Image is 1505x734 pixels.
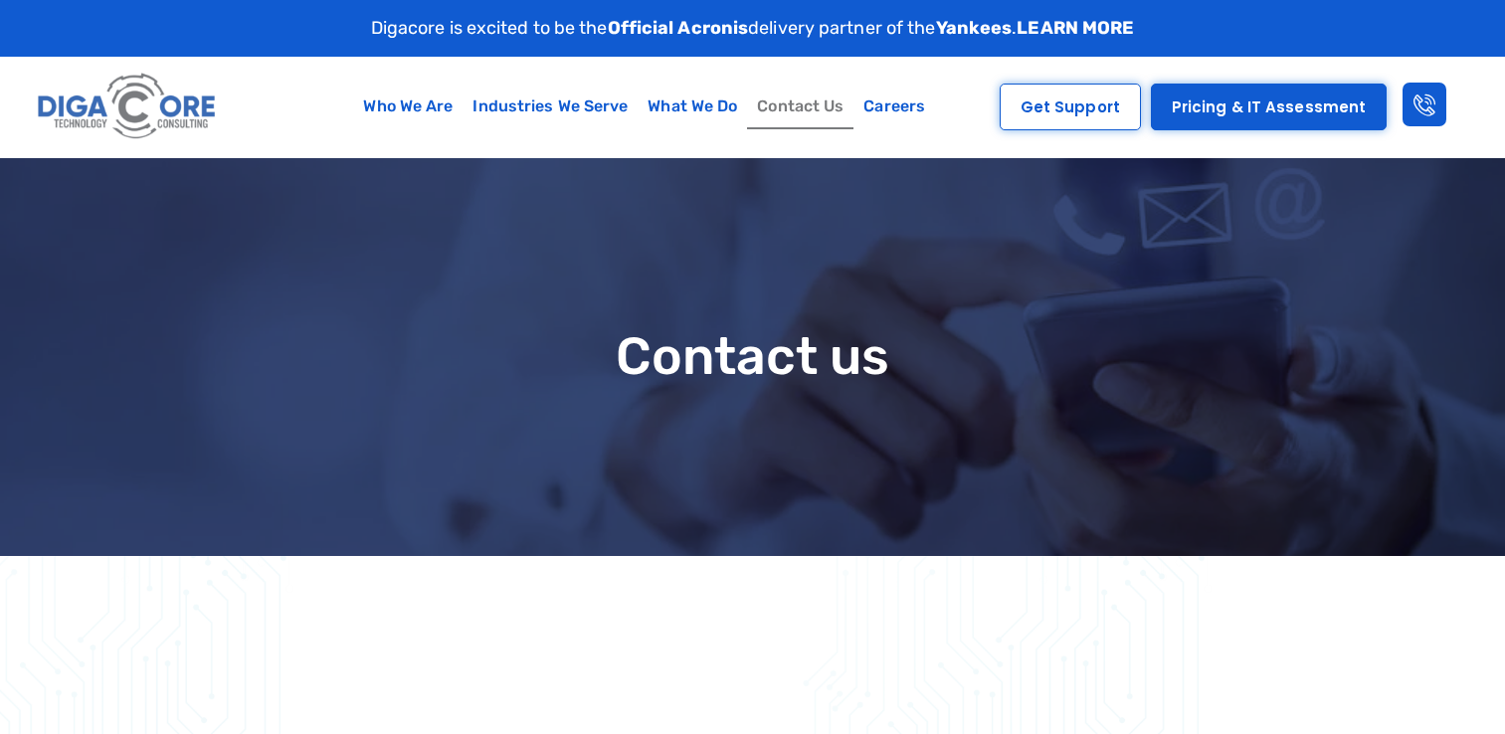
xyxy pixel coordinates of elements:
a: Contact Us [747,84,853,129]
a: LEARN MORE [1017,17,1134,39]
strong: Yankees [936,17,1013,39]
span: Get Support [1021,99,1120,114]
a: Industries We Serve [463,84,638,129]
h1: Contact us [116,328,1390,385]
strong: Official Acronis [608,17,749,39]
a: Get Support [1000,84,1141,130]
a: Careers [853,84,935,129]
img: Digacore logo 1 [33,67,223,147]
nav: Menu [302,84,987,129]
a: Who We Are [353,84,463,129]
p: Digacore is excited to be the delivery partner of the . [371,15,1135,42]
a: What We Do [638,84,747,129]
span: Pricing & IT Assessment [1172,99,1366,114]
a: Pricing & IT Assessment [1151,84,1387,130]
